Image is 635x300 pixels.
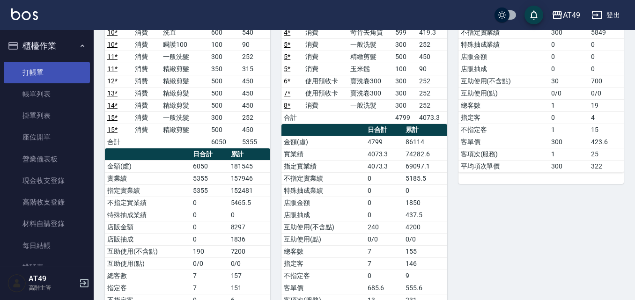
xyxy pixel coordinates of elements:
[393,75,416,87] td: 300
[105,160,191,172] td: 金額(虛)
[209,75,240,87] td: 500
[209,136,240,148] td: 6050
[365,209,403,221] td: 0
[589,148,624,160] td: 25
[458,99,549,111] td: 總客數
[4,34,90,58] button: 櫃檯作業
[4,83,90,105] a: 帳單列表
[105,233,191,245] td: 店販抽成
[303,99,348,111] td: 消費
[281,221,365,233] td: 互助使用(不含點)
[161,26,209,38] td: 洗直
[133,51,160,63] td: 消費
[4,170,90,191] a: 現金收支登錄
[191,160,229,172] td: 6050
[393,87,416,99] td: 300
[417,87,447,99] td: 252
[105,172,191,184] td: 實業績
[549,63,589,75] td: 0
[417,26,447,38] td: 419.3
[393,38,416,51] td: 300
[105,270,191,282] td: 總客數
[209,63,240,75] td: 350
[191,257,229,270] td: 0/0
[4,105,90,126] a: 掛單列表
[365,270,403,282] td: 0
[458,111,549,124] td: 指定客
[549,124,589,136] td: 1
[417,51,447,63] td: 450
[209,111,240,124] td: 300
[417,75,447,87] td: 252
[105,209,191,221] td: 特殊抽成業績
[191,270,229,282] td: 7
[365,148,403,160] td: 4073.3
[403,245,447,257] td: 155
[365,160,403,172] td: 4073.3
[209,26,240,38] td: 600
[191,209,229,221] td: 0
[589,63,624,75] td: 0
[549,136,589,148] td: 300
[417,111,447,124] td: 4073.3
[303,87,348,99] td: 使用預收卡
[191,233,229,245] td: 0
[589,160,624,172] td: 322
[549,160,589,172] td: 300
[133,111,160,124] td: 消費
[240,75,271,87] td: 450
[229,245,271,257] td: 7200
[393,26,416,38] td: 599
[458,63,549,75] td: 店販抽成
[365,197,403,209] td: 0
[588,7,624,24] button: 登出
[240,38,271,51] td: 90
[191,245,229,257] td: 190
[281,209,365,221] td: 店販抽成
[133,87,160,99] td: 消費
[348,87,393,99] td: 賣洗卷300
[105,197,191,209] td: 不指定實業績
[209,99,240,111] td: 500
[229,148,271,161] th: 累計
[563,9,580,21] div: AT49
[549,99,589,111] td: 1
[417,38,447,51] td: 252
[281,172,365,184] td: 不指定實業績
[348,26,393,38] td: 苛肯去角質
[191,184,229,197] td: 5355
[161,51,209,63] td: 一般洗髮
[393,63,416,75] td: 100
[417,63,447,75] td: 90
[240,99,271,111] td: 450
[240,87,271,99] td: 450
[240,26,271,38] td: 540
[105,245,191,257] td: 互助使用(不含點)
[161,111,209,124] td: 一般洗髮
[549,75,589,87] td: 30
[281,270,365,282] td: 不指定客
[161,75,209,87] td: 精緻剪髮
[229,160,271,172] td: 181545
[4,148,90,170] a: 營業儀表板
[549,148,589,160] td: 1
[105,184,191,197] td: 指定實業績
[303,26,348,38] td: 消費
[393,111,416,124] td: 4799
[589,38,624,51] td: 0
[403,124,447,136] th: 累計
[240,51,271,63] td: 252
[403,160,447,172] td: 69097.1
[7,274,26,293] img: Person
[549,51,589,63] td: 0
[403,221,447,233] td: 4200
[229,172,271,184] td: 157946
[281,160,365,172] td: 指定實業績
[348,51,393,63] td: 精緻剪髮
[458,136,549,148] td: 客單價
[393,99,416,111] td: 300
[303,75,348,87] td: 使用預收卡
[161,38,209,51] td: 瞬護100
[4,62,90,83] a: 打帳單
[365,257,403,270] td: 7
